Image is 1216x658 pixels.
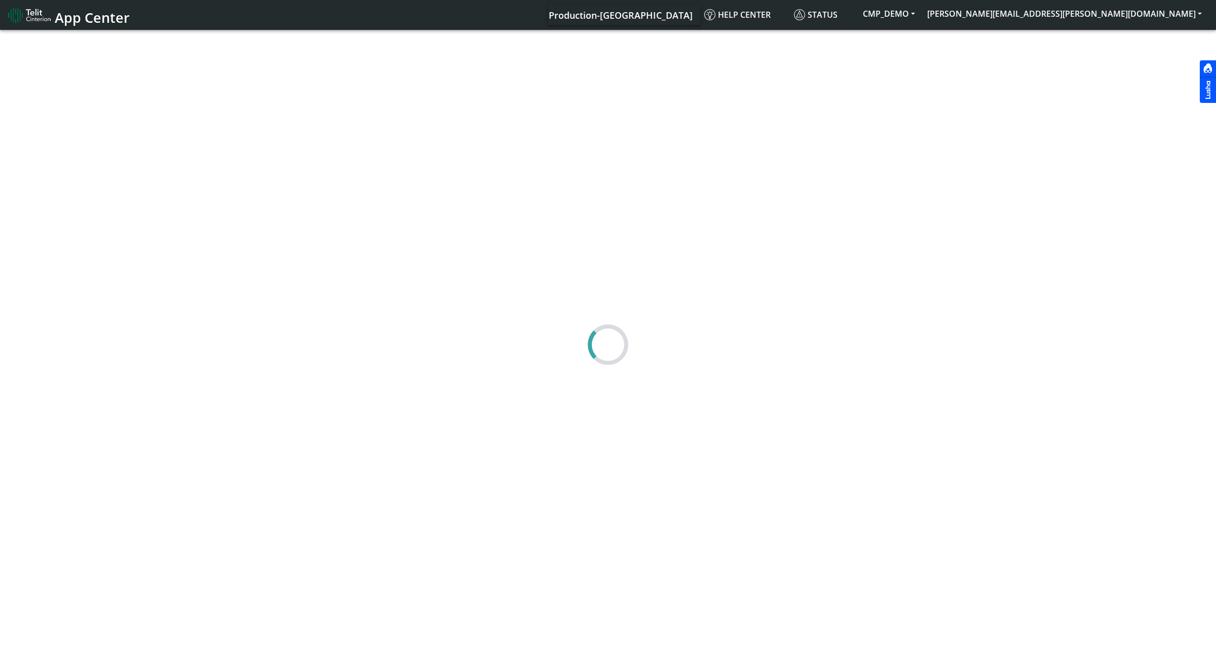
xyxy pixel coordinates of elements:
img: logo-telit-cinterion-gw-new.png [8,7,51,23]
button: CMP_DEMO [857,5,921,23]
span: Help center [704,9,771,20]
a: App Center [8,4,128,26]
span: App Center [55,8,130,27]
a: Your current platform instance [548,5,692,25]
img: status.svg [794,9,805,20]
span: Status [794,9,838,20]
a: Help center [700,5,790,25]
button: [PERSON_NAME][EMAIL_ADDRESS][PERSON_NAME][DOMAIN_NAME] [921,5,1208,23]
a: Status [790,5,857,25]
span: Production-[GEOGRAPHIC_DATA] [549,9,693,21]
img: knowledge.svg [704,9,715,20]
